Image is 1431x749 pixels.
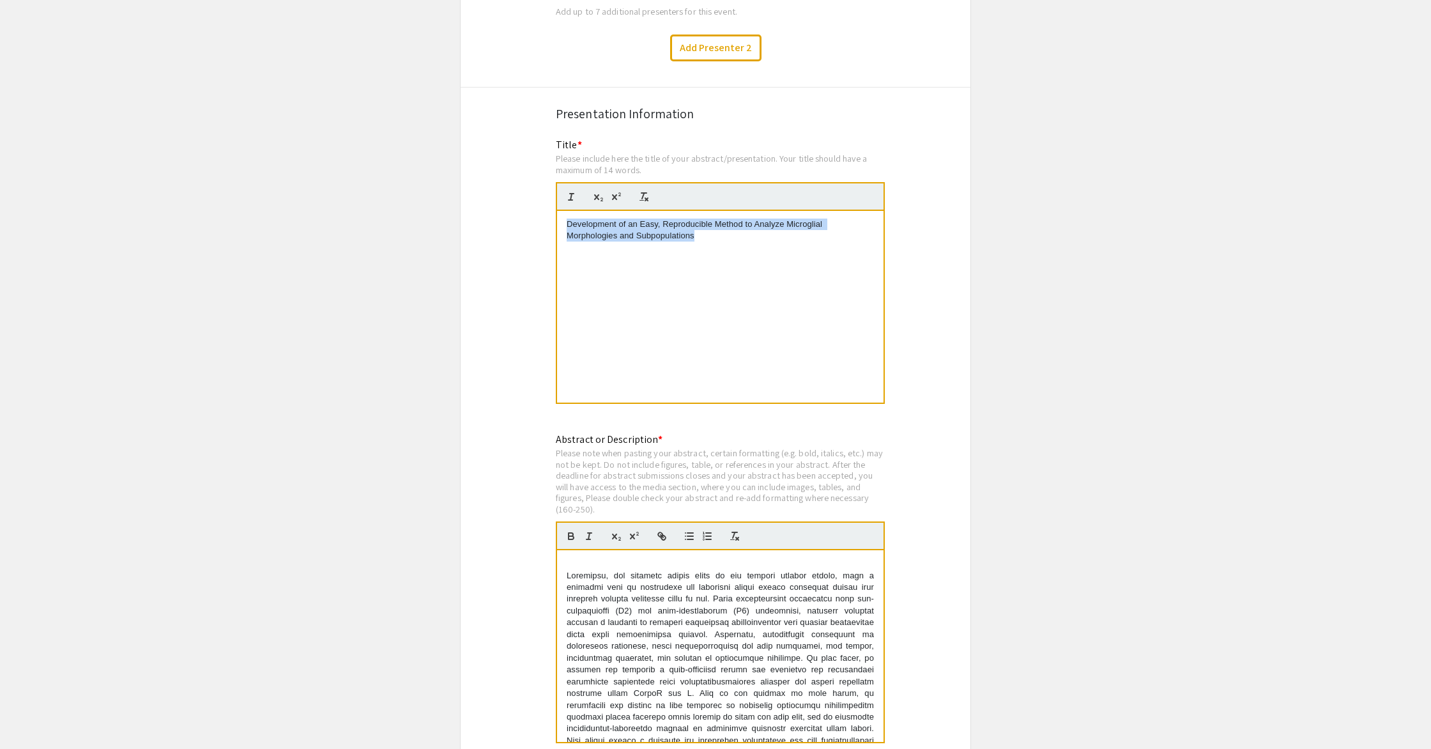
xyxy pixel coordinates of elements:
mat-label: Title [556,138,582,151]
div: Please note when pasting your abstract, certain formatting (e.g. bold, italics, etc.) may not be ... [556,447,885,515]
p: Development of an Easy, Reproducible Method to Analyze Microglial Morphologies and Subpopulations [567,219,874,242]
div: Please include here the title of your abstract/presentation. Your title should have a maximum of ... [556,153,885,175]
div: Presentation Information [556,104,875,123]
mat-label: Abstract or Description [556,433,662,446]
span: Add up to 7 additional presenters for this event. [556,5,737,17]
button: Add Presenter 2 [670,35,761,61]
iframe: Chat [10,691,54,739]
